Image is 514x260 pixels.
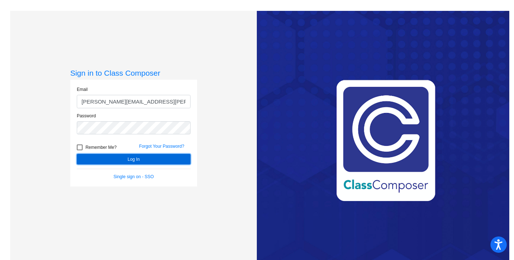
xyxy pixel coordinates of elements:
a: Forgot Your Password? [139,144,184,149]
span: Remember Me? [85,143,117,152]
label: Email [77,86,88,93]
button: Log In [77,154,191,164]
h3: Sign in to Class Composer [70,68,197,77]
a: Single sign on - SSO [113,174,154,179]
label: Password [77,113,96,119]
